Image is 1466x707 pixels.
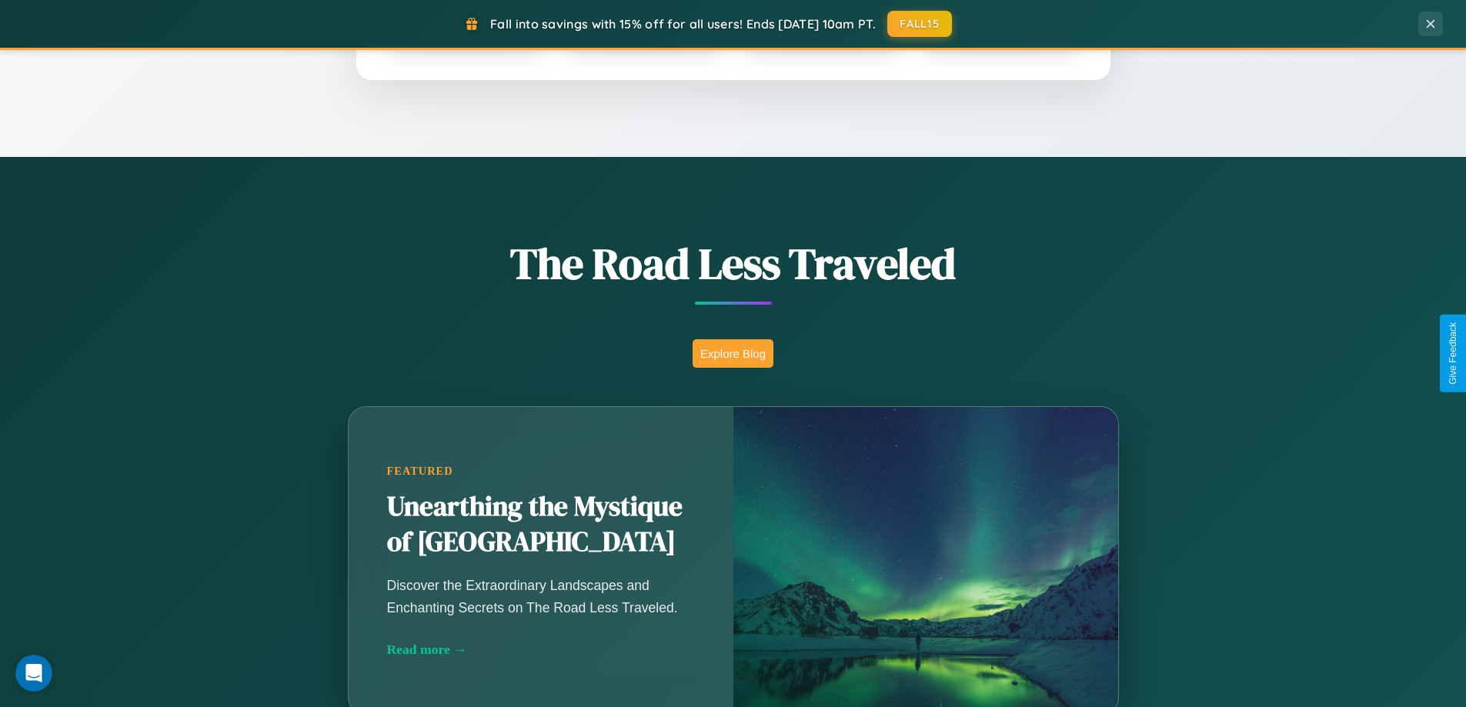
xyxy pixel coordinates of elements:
h2: Unearthing the Mystique of [GEOGRAPHIC_DATA] [387,489,695,560]
button: Explore Blog [693,339,773,368]
div: Give Feedback [1448,322,1458,385]
div: Featured [387,465,695,478]
div: Read more → [387,642,695,658]
iframe: Intercom live chat [15,655,52,692]
span: Fall into savings with 15% off for all users! Ends [DATE] 10am PT. [490,16,876,32]
button: FALL15 [887,11,952,37]
p: Discover the Extraordinary Landscapes and Enchanting Secrets on The Road Less Traveled. [387,575,695,618]
h1: The Road Less Traveled [272,234,1195,293]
